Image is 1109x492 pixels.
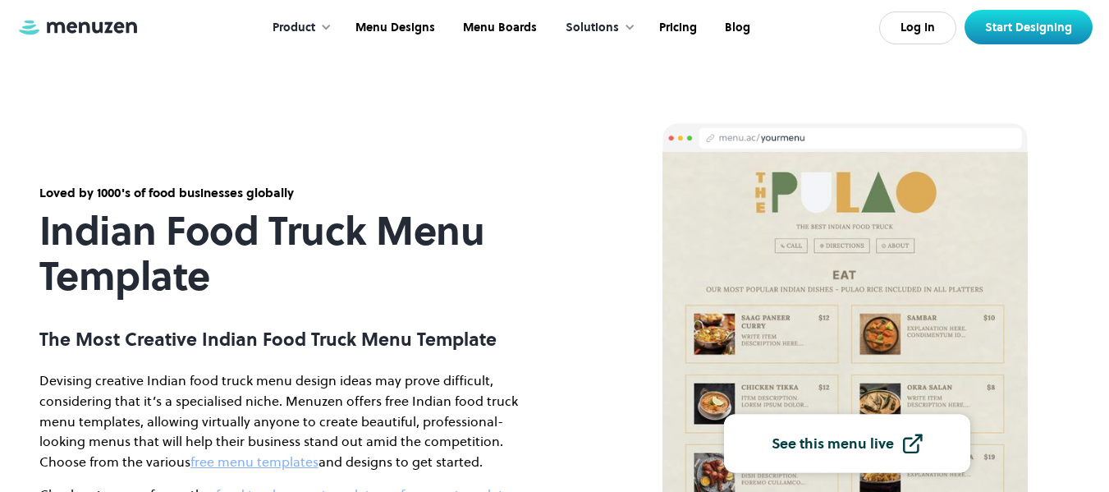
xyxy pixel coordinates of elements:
div: See this menu live [772,436,894,451]
a: Menu Designs [340,2,447,53]
p: The Most Creative Indian Food Truck Menu Template [39,329,532,350]
a: Pricing [644,2,709,53]
a: Blog [709,2,763,53]
h1: Indian Food Truck Menu Template [39,209,532,299]
div: Solutions [566,19,619,37]
a: See this menu live [724,414,970,472]
div: Solutions [549,2,644,53]
div: Product [273,19,315,37]
a: free menu templates [190,453,318,471]
a: Log In [879,11,956,44]
div: Loved by 1000's of food businesses globally [39,184,532,202]
div: Product [256,2,340,53]
p: Devising creative Indian food truck menu design ideas may prove difficult, considering that it’s ... [39,370,532,472]
a: Start Designing [965,10,1093,44]
a: Menu Boards [447,2,549,53]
